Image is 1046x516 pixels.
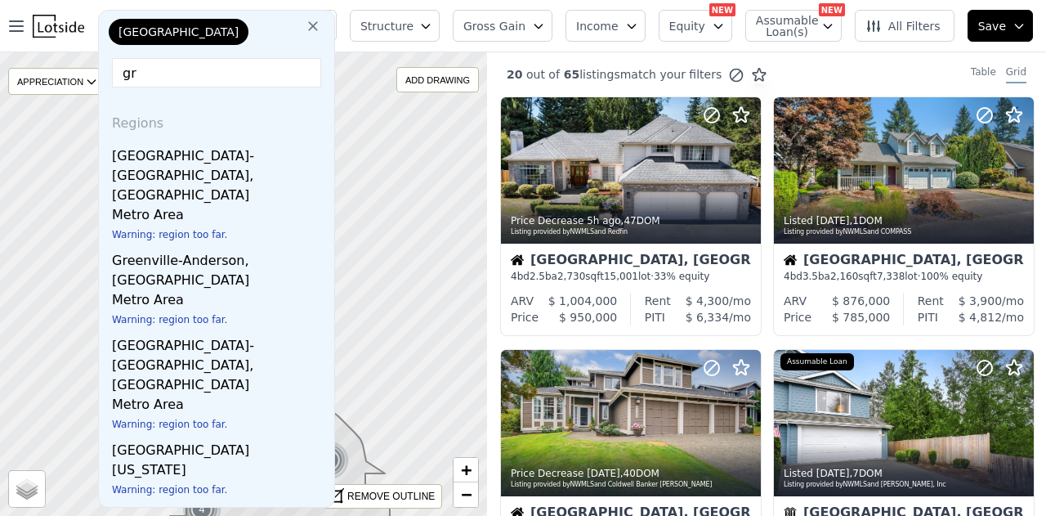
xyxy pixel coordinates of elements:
a: Zoom out [454,482,478,507]
time: 2025-09-01 00:00 [816,215,850,227]
span: Income [576,18,619,34]
div: Listed , 1 DOM [784,214,1026,227]
span: Gross Gain [463,18,525,34]
div: REMOVE OUTLINE [347,489,435,504]
div: Metro Area [112,290,328,313]
div: Table [971,65,996,83]
span: All Filters [865,18,941,34]
button: Equity [659,10,732,42]
div: Rent [918,293,944,309]
span: $ 3,900 [959,294,1002,307]
div: Price Decrease , 40 DOM [511,467,753,480]
span: 7,338 [877,271,905,282]
input: Enter another location [112,58,321,87]
div: Metro Area [112,205,328,228]
button: Assumable Loan(s) [745,10,842,42]
span: $ 4,812 [959,311,1002,324]
div: NEW [819,3,845,16]
a: Zoom in [454,458,478,482]
a: Layers [9,471,45,507]
span: − [461,484,472,505]
div: Listing provided by NWMLS and [PERSON_NAME], Inc [784,480,1026,490]
div: Regions [105,101,328,140]
time: 2025-08-25 21:55 [816,468,850,479]
div: [GEOGRAPHIC_DATA]-[GEOGRAPHIC_DATA], [GEOGRAPHIC_DATA] [112,140,328,205]
span: $ 6,334 [686,311,729,324]
img: Lotside [33,15,84,38]
span: Save [978,18,1006,34]
span: 20 [507,68,522,81]
time: 2025-08-29 22:42 [587,468,620,479]
button: Income [565,10,646,42]
span: Equity [669,18,705,34]
div: Price [784,309,811,325]
div: [GEOGRAPHIC_DATA], [GEOGRAPHIC_DATA] [511,254,751,270]
div: Assumable Loan [780,353,854,371]
div: APPRECIATION [8,68,104,95]
button: Save [968,10,1033,42]
div: /mo [665,309,751,325]
div: [GEOGRAPHIC_DATA]-[GEOGRAPHIC_DATA], [GEOGRAPHIC_DATA] [112,330,328,395]
div: Rent [645,293,671,309]
button: Structure [350,10,440,42]
div: Price Decrease , 47 DOM [511,214,753,227]
span: Assumable Loan(s) [756,15,808,38]
span: + [461,460,472,480]
div: [GEOGRAPHIC_DATA], [GEOGRAPHIC_DATA] [784,254,1024,270]
div: NEW [709,3,735,16]
span: 65 [560,68,579,81]
div: Listing provided by NWMLS and Redfin [511,227,753,237]
div: Greenville-Anderson, [GEOGRAPHIC_DATA] [112,245,328,290]
div: /mo [938,309,1024,325]
div: Warning: region too far. [112,228,328,245]
div: /mo [944,293,1024,309]
div: Warning: region too far. [112,418,328,434]
div: PITI [918,309,938,325]
div: PITI [645,309,665,325]
span: match your filters [620,66,722,83]
span: Structure [360,18,413,34]
div: out of listings [487,66,767,83]
button: Gross Gain [453,10,552,42]
span: $ 785,000 [832,311,890,324]
time: 2025-09-02 16:01 [587,215,620,227]
div: Grid [1006,65,1026,83]
div: 4 bd 3.5 ba sqft lot · 100% equity [784,270,1024,283]
div: /mo [671,293,751,309]
div: Listing provided by NWMLS and Coldwell Banker [PERSON_NAME] [511,480,753,490]
div: Warning: region too far. [112,483,328,500]
span: 2,160 [830,271,858,282]
div: 4 [310,441,349,480]
span: [GEOGRAPHIC_DATA] [118,24,239,40]
a: Price Decrease 5h ago,47DOMListing provided byNWMLSand RedfinHouse[GEOGRAPHIC_DATA], [GEOGRAPHIC_... [500,96,760,336]
div: ARV [784,293,807,309]
div: Warning: region too far. [112,313,328,330]
span: $ 1,004,000 [548,294,618,307]
div: Metro Area [112,395,328,418]
span: 2,730 [557,271,585,282]
img: House [784,254,797,267]
div: Listed , 7 DOM [784,467,1026,480]
a: Listed [DATE],1DOMListing provided byNWMLSand COMPASSHouse[GEOGRAPHIC_DATA], [GEOGRAPHIC_DATA]4bd... [773,96,1033,336]
div: Listing provided by NWMLS and COMPASS [784,227,1026,237]
div: Price [511,309,539,325]
button: All Filters [855,10,954,42]
div: [US_STATE] [112,460,328,483]
span: 15,001 [604,271,638,282]
div: ARV [511,293,534,309]
span: $ 876,000 [832,294,890,307]
span: $ 4,300 [686,294,729,307]
div: [GEOGRAPHIC_DATA] [112,434,328,460]
div: ADD DRAWING [397,68,478,92]
img: House [511,254,524,267]
span: $ 950,000 [559,311,617,324]
div: 4 bd 2.5 ba sqft lot · 33% equity [511,270,751,283]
